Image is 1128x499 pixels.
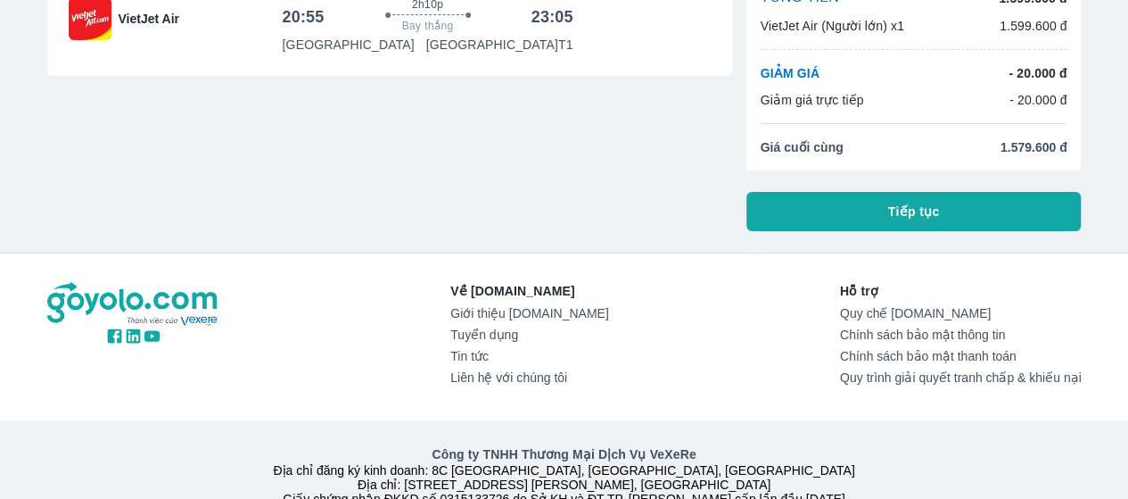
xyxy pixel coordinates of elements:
[402,19,454,33] span: Bay thẳng
[450,370,608,385] a: Liên hệ với chúng tôi
[746,192,1082,231] button: Tiếp tục
[1009,91,1067,109] p: - 20.000 đ
[888,203,940,220] span: Tiếp tục
[450,306,608,320] a: Giới thiệu [DOMAIN_NAME]
[283,36,415,54] p: [GEOGRAPHIC_DATA]
[283,6,325,28] h6: 20:55
[426,36,573,54] p: [GEOGRAPHIC_DATA] T1
[840,328,1082,342] a: Chính sách bảo mật thông tin
[761,17,904,35] p: VietJet Air (Người lớn) x1
[119,10,179,28] span: VietJet Air
[840,306,1082,320] a: Quy chế [DOMAIN_NAME]
[1000,138,1067,156] span: 1.579.600 đ
[1000,17,1067,35] p: 1.599.600 đ
[840,349,1082,363] a: Chính sách bảo mật thanh toán
[761,64,819,82] p: GIẢM GIÁ
[531,6,573,28] h6: 23:05
[840,282,1082,300] p: Hỗ trợ
[761,138,844,156] span: Giá cuối cùng
[840,370,1082,385] a: Quy trình giải quyết tranh chấp & khiếu nại
[51,445,1078,463] p: Công ty TNHH Thương Mại Dịch Vụ VeXeRe
[450,349,608,363] a: Tin tức
[761,91,864,109] p: Giảm giá trực tiếp
[47,282,220,327] img: logo
[450,328,608,342] a: Tuyển dụng
[450,282,608,300] p: Về [DOMAIN_NAME]
[1009,64,1066,82] p: - 20.000 đ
